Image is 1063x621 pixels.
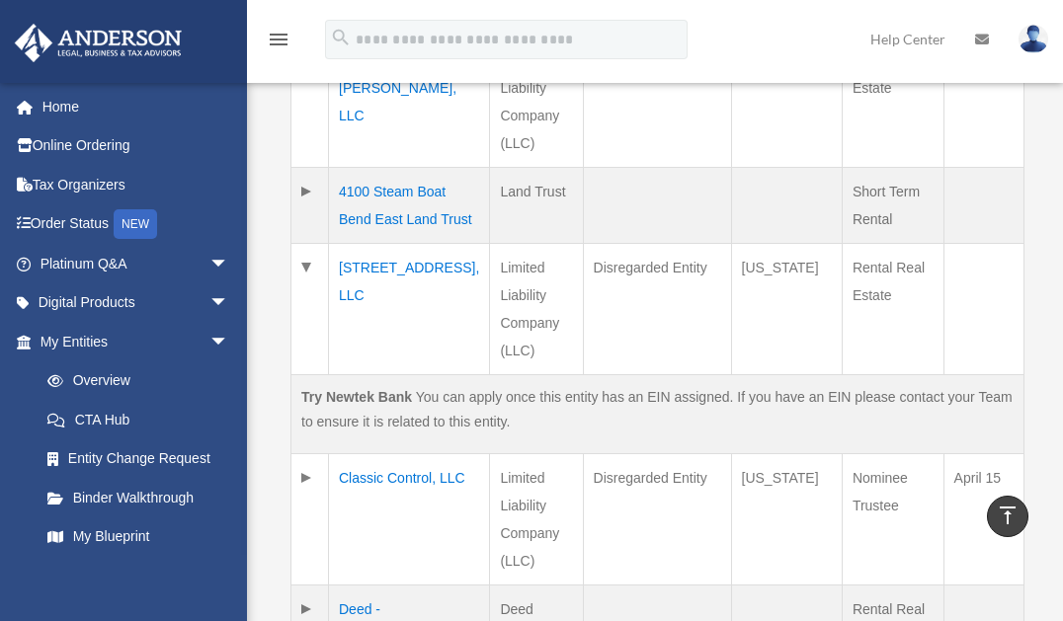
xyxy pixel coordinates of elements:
[583,37,731,168] td: Disregarded Entity
[209,322,249,362] span: arrow_drop_down
[14,244,259,283] a: Platinum Q&Aarrow_drop_down
[731,37,842,168] td: [US_STATE]
[28,517,249,557] a: My Blueprint
[943,454,1024,585] td: April 15
[301,389,1013,429] span: You can apply once this entity has an EIN assigned. If you have an EIN please contact your Team t...
[329,168,490,244] td: 4100 Steam Boat Bend East Land Trust
[14,87,259,126] a: Home
[987,496,1028,537] a: vertical_align_top
[14,126,259,166] a: Online Ordering
[329,244,490,375] td: [STREET_ADDRESS], LLC
[1019,25,1048,53] img: User Pic
[267,28,290,51] i: menu
[842,454,943,585] td: Nominee Trustee
[731,244,842,375] td: [US_STATE]
[490,37,583,168] td: Limited Liability Company (LLC)
[842,168,943,244] td: Short Term Rental
[14,322,249,361] a: My Entitiesarrow_drop_down
[14,283,259,323] a: Digital Productsarrow_drop_down
[583,454,731,585] td: Disregarded Entity
[329,37,490,168] td: 1419 N [PERSON_NAME], LLC
[28,478,249,517] a: Binder Walkthrough
[28,439,249,479] a: Entity Change Request
[301,385,412,410] div: Try Newtek Bank
[267,35,290,51] a: menu
[842,244,943,375] td: Rental Real Estate
[28,361,239,401] a: Overview
[9,24,188,62] img: Anderson Advisors Platinum Portal
[329,454,490,585] td: Classic Control, LLC
[330,27,352,48] i: search
[583,244,731,375] td: Disregarded Entity
[209,244,249,284] span: arrow_drop_down
[490,168,583,244] td: Land Trust
[490,454,583,585] td: Limited Liability Company (LLC)
[490,244,583,375] td: Limited Liability Company (LLC)
[28,400,249,439] a: CTA Hub
[731,454,842,585] td: [US_STATE]
[14,165,259,204] a: Tax Organizers
[996,504,1020,527] i: vertical_align_top
[209,283,249,324] span: arrow_drop_down
[114,209,157,239] div: NEW
[14,204,259,245] a: Order StatusNEW
[842,37,943,168] td: Rental Real Estate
